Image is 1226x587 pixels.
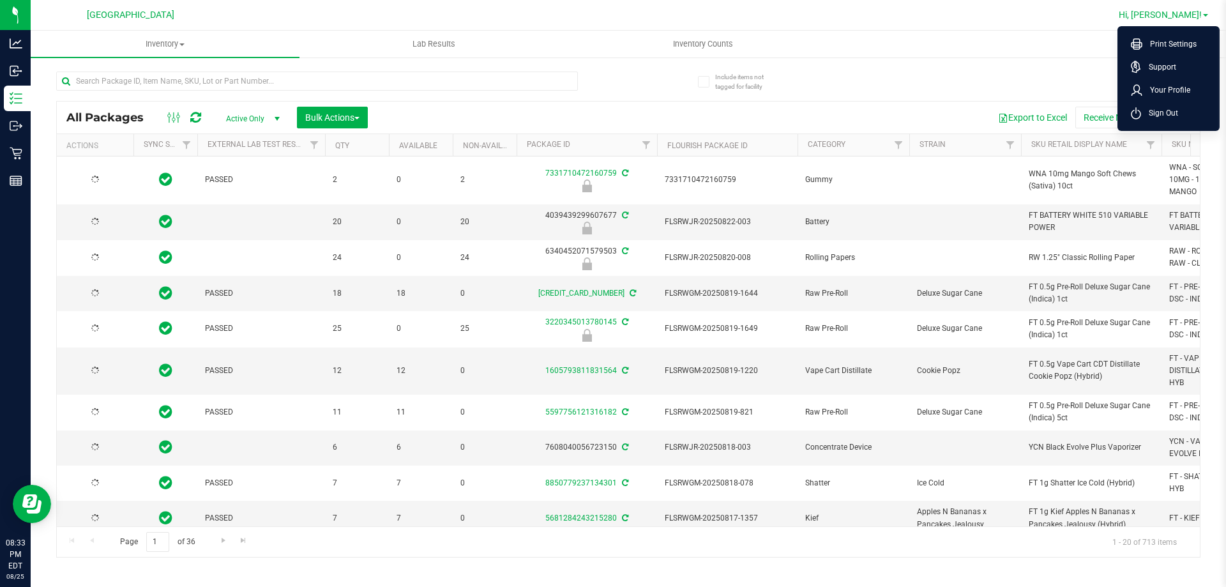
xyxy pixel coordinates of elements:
[460,477,509,489] span: 0
[620,211,628,220] span: Sync from Compliance System
[159,319,172,337] span: In Sync
[1000,134,1021,156] a: Filter
[1031,140,1127,149] a: Sku Retail Display Name
[545,317,617,326] a: 3220345013780145
[159,362,172,379] span: In Sync
[333,477,381,489] span: 7
[1131,61,1211,73] a: Support
[397,252,445,264] span: 0
[545,514,617,522] a: 5681284243215280
[66,141,128,150] div: Actions
[460,287,509,300] span: 0
[205,174,317,186] span: PASSED
[805,287,902,300] span: Raw Pre-Roll
[10,37,22,50] inline-svg: Analytics
[460,216,509,228] span: 20
[333,287,381,300] span: 18
[397,323,445,335] span: 0
[805,365,902,377] span: Vape Cart Distillate
[460,441,509,454] span: 0
[1029,358,1154,383] span: FT 0.5g Vape Cart CDT Distillate Cookie Popz (Hybrid)
[515,222,659,234] div: Newly Received
[545,169,617,178] a: 7331710472160759
[176,134,197,156] a: Filter
[1141,61,1176,73] span: Support
[1142,38,1197,50] span: Print Settings
[805,323,902,335] span: Raw Pre-Roll
[333,174,381,186] span: 2
[1029,477,1154,489] span: FT 1g Shatter Ice Cold (Hybrid)
[463,141,520,150] a: Non-Available
[159,171,172,188] span: In Sync
[665,216,790,228] span: FLSRWJR-20250822-003
[159,403,172,421] span: In Sync
[527,140,570,149] a: Package ID
[333,512,381,524] span: 7
[665,287,790,300] span: FLSRWGM-20250819-1644
[10,119,22,132] inline-svg: Outbound
[397,512,445,524] span: 7
[397,441,445,454] span: 6
[335,141,349,150] a: Qty
[917,506,1013,530] span: Apples N Bananas x Pancakes Jealousy
[1172,140,1210,149] a: SKU Name
[10,147,22,160] inline-svg: Retail
[538,289,624,298] a: [CREDIT_CARD_NUMBER]
[460,365,509,377] span: 0
[568,31,837,57] a: Inventory Counts
[665,174,790,186] span: 7331710472160759
[333,216,381,228] span: 20
[13,485,51,523] iframe: Resource center
[205,477,317,489] span: PASSED
[10,65,22,77] inline-svg: Inbound
[159,438,172,456] span: In Sync
[1029,252,1154,264] span: RW 1.25" Classic Rolling Paper
[1119,10,1202,20] span: Hi, [PERSON_NAME]!
[636,134,657,156] a: Filter
[990,107,1075,128] button: Export to Excel
[10,92,22,105] inline-svg: Inventory
[545,366,617,375] a: 1605793811831564
[397,216,445,228] span: 0
[1029,441,1154,454] span: YCN Black Evolve Plus Vaporizer
[1102,532,1187,551] span: 1 - 20 of 713 items
[665,365,790,377] span: FLSRWGM-20250819-1220
[304,134,325,156] a: Filter
[1029,506,1154,530] span: FT 1g Kief Apples N Bananas x Pancakes Jealousy (Hybrid)
[665,512,790,524] span: FLSRWGM-20250817-1357
[1075,107,1181,128] button: Receive Non-Cannabis
[333,252,381,264] span: 24
[205,512,317,524] span: PASSED
[397,174,445,186] span: 0
[665,406,790,418] span: FLSRWGM-20250819-821
[460,252,509,264] span: 24
[333,406,381,418] span: 11
[917,287,1013,300] span: Deluxe Sugar Cane
[805,406,902,418] span: Raw Pre-Roll
[917,323,1013,335] span: Deluxe Sugar Cane
[888,134,909,156] a: Filter
[109,532,206,552] span: Page of 36
[515,179,659,192] div: Locked due to Testing Failure
[917,365,1013,377] span: Cookie Popz
[205,365,317,377] span: PASSED
[333,323,381,335] span: 25
[1029,210,1154,234] span: FT BATTERY WHITE 510 VARIABLE POWER
[460,512,509,524] span: 0
[299,31,568,57] a: Lab Results
[1029,317,1154,341] span: FT 0.5g Pre-Roll Deluxe Sugar Cane (Indica) 1ct
[805,512,902,524] span: Kief
[56,72,578,91] input: Search Package ID, Item Name, SKU, Lot or Part Number...
[1029,281,1154,305] span: FT 0.5g Pre-Roll Deluxe Sugar Cane (Indica) 1ct
[205,406,317,418] span: PASSED
[808,140,845,149] a: Category
[515,329,659,342] div: Newly Received
[545,478,617,487] a: 8850779237134301
[144,140,193,149] a: Sync Status
[159,248,172,266] span: In Sync
[805,441,902,454] span: Concentrate Device
[620,408,628,416] span: Sync from Compliance System
[397,287,445,300] span: 18
[395,38,473,50] span: Lab Results
[620,247,628,255] span: Sync from Compliance System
